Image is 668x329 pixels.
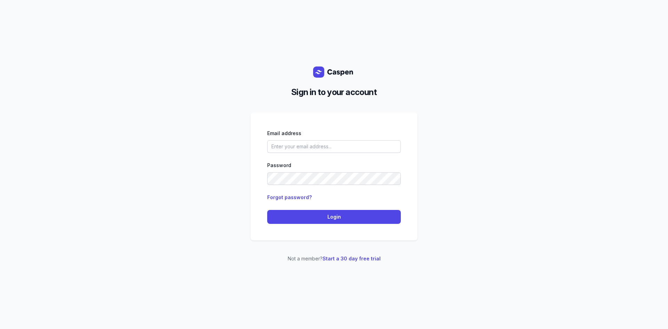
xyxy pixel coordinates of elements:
h2: Sign in to your account [256,86,412,99]
a: Start a 30 day free trial [323,256,381,261]
input: Enter your email address... [267,140,401,153]
div: Password [267,161,401,170]
div: Email address [267,129,401,138]
button: Login [267,210,401,224]
span: Login [271,213,397,221]
a: Forgot password? [267,194,312,200]
p: Not a member? [250,254,417,263]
